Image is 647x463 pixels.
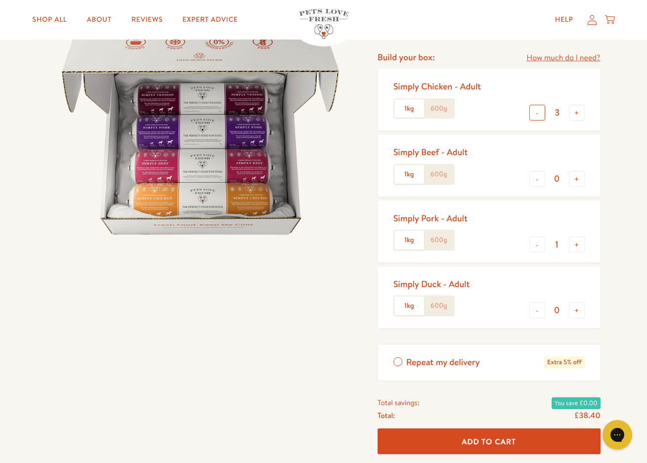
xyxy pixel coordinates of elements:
button: + [569,105,585,121]
button: Add To Cart [378,428,601,455]
a: How much do I need? [526,51,600,65]
span: Repeat my delivery [406,356,480,369]
label: 600g [424,296,454,315]
label: 1kg [394,231,424,250]
button: + [569,237,585,253]
button: - [529,302,545,318]
iframe: Gorgias live chat messenger [598,417,637,453]
h4: Build your box: [378,51,435,63]
label: 1kg [394,296,424,315]
button: - [529,237,545,253]
span: Add To Cart [462,436,516,447]
img: Pets Love Fresh [299,9,348,39]
div: Simply Duck - Adult [393,278,470,290]
span: You save £0.00 [552,397,601,409]
button: + [569,171,585,187]
button: - [529,105,545,121]
div: Simply Chicken - Adult [393,81,481,92]
button: - [529,171,545,187]
a: Expert Advice [174,10,246,30]
label: 600g [424,165,454,184]
label: 1kg [394,165,424,184]
span: £38.40 [574,410,601,421]
label: 1kg [394,99,424,118]
a: Help [547,10,581,30]
div: Simply Pork - Adult [393,212,468,224]
span: Total savings: [378,396,420,409]
a: Shop All [24,10,75,30]
div: Simply Beef - Adult [393,146,468,158]
span: Extra 5% off [544,356,584,369]
span: Total: [378,409,395,422]
a: About [79,10,120,30]
label: 600g [424,99,454,118]
label: 600g [424,231,454,250]
button: + [569,302,585,318]
a: Reviews [124,10,171,30]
